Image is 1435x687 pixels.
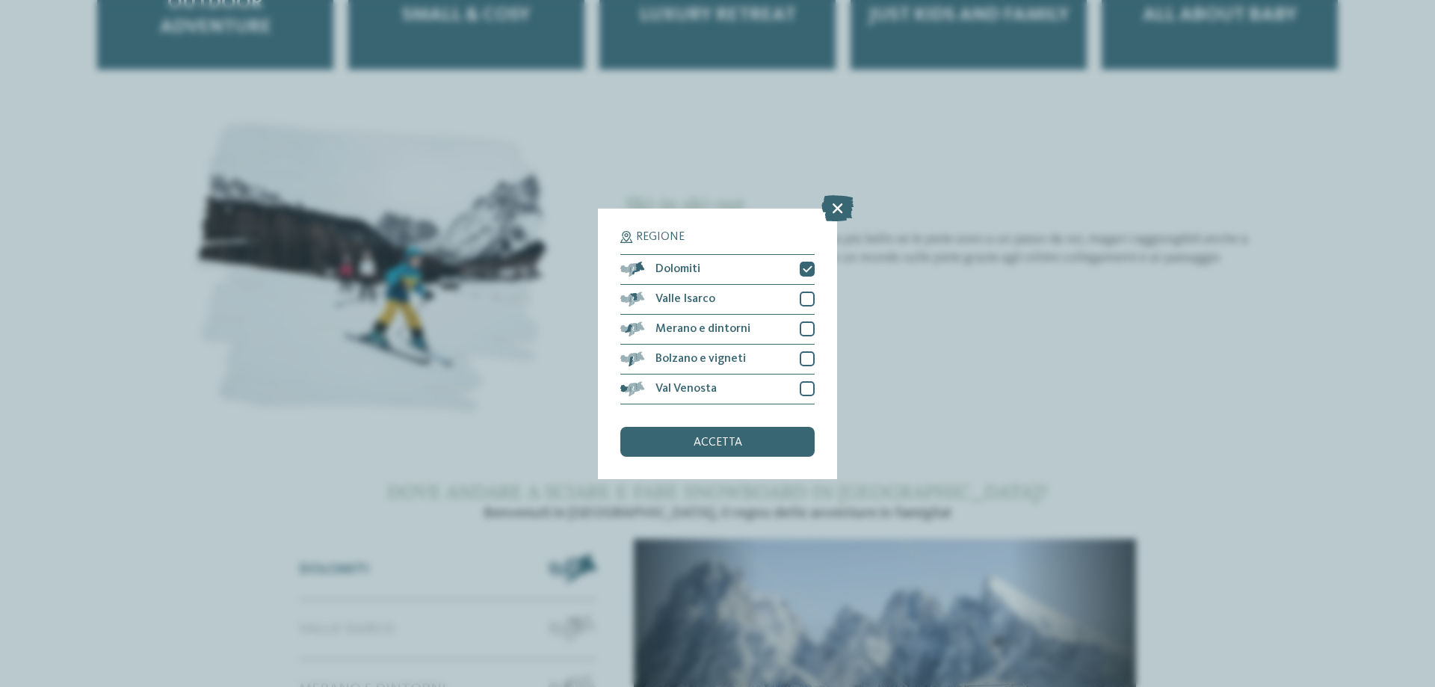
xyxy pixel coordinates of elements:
[655,323,750,335] span: Merano e dintorni
[694,437,742,449] span: accetta
[655,353,746,365] span: Bolzano e vigneti
[655,263,700,275] span: Dolomiti
[655,293,715,305] span: Valle Isarco
[636,231,685,243] span: Regione
[655,383,717,395] span: Val Venosta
